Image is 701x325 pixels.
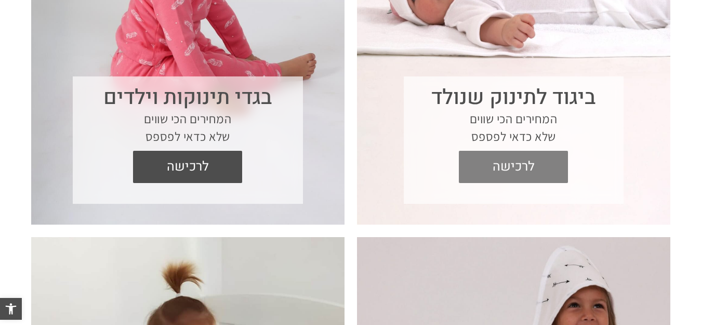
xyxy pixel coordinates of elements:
[133,151,242,183] a: לרכישה
[467,151,560,183] span: לרכישה
[425,110,603,145] p: המחירים הכי שווים שלא כדאי לפספס
[94,85,282,110] h3: בגדי תינוקות וילדים
[94,110,282,145] p: המחירים הכי שווים שלא כדאי לפספס
[141,151,234,183] span: לרכישה
[425,85,603,110] h3: ביגוד לתינוק שנולד
[11,7,31,17] span: עזרה
[459,151,568,183] a: לרכישה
